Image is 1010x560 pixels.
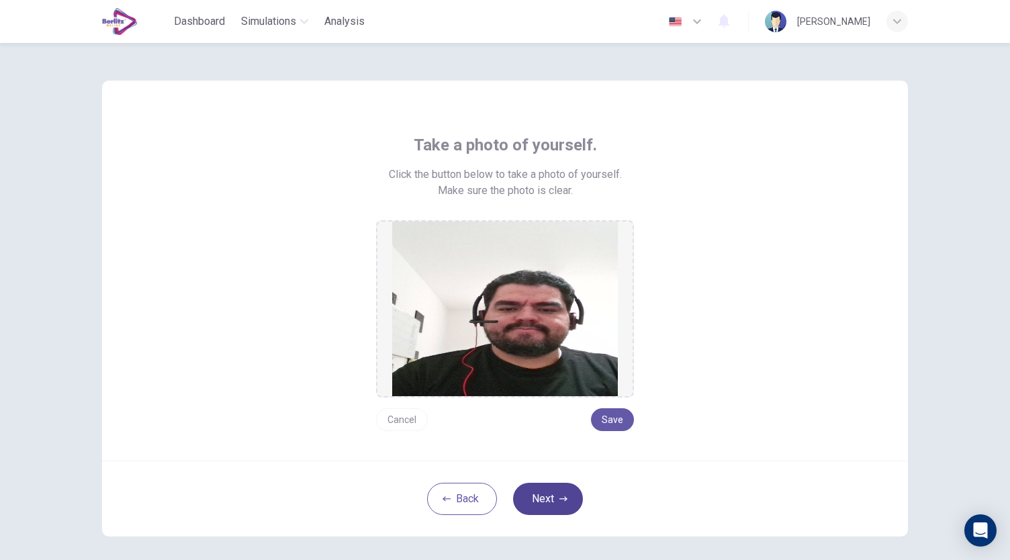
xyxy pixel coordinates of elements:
div: [PERSON_NAME] [797,13,870,30]
span: Click the button below to take a photo of yourself. [389,167,622,183]
button: Back [427,483,497,515]
img: Profile picture [765,11,786,32]
button: Save [591,408,634,431]
span: Simulations [241,13,296,30]
span: Dashboard [174,13,225,30]
a: EduSynch logo [102,8,169,35]
img: EduSynch logo [102,8,138,35]
button: Analysis [319,9,370,34]
span: Take a photo of yourself. [414,134,597,156]
div: Open Intercom Messenger [964,514,997,547]
button: Next [513,483,583,515]
button: Cancel [376,408,428,431]
button: Dashboard [169,9,230,34]
span: Make sure the photo is clear. [438,183,573,199]
img: preview screemshot [392,222,618,396]
button: Simulations [236,9,314,34]
img: en [667,17,684,27]
span: Analysis [324,13,365,30]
